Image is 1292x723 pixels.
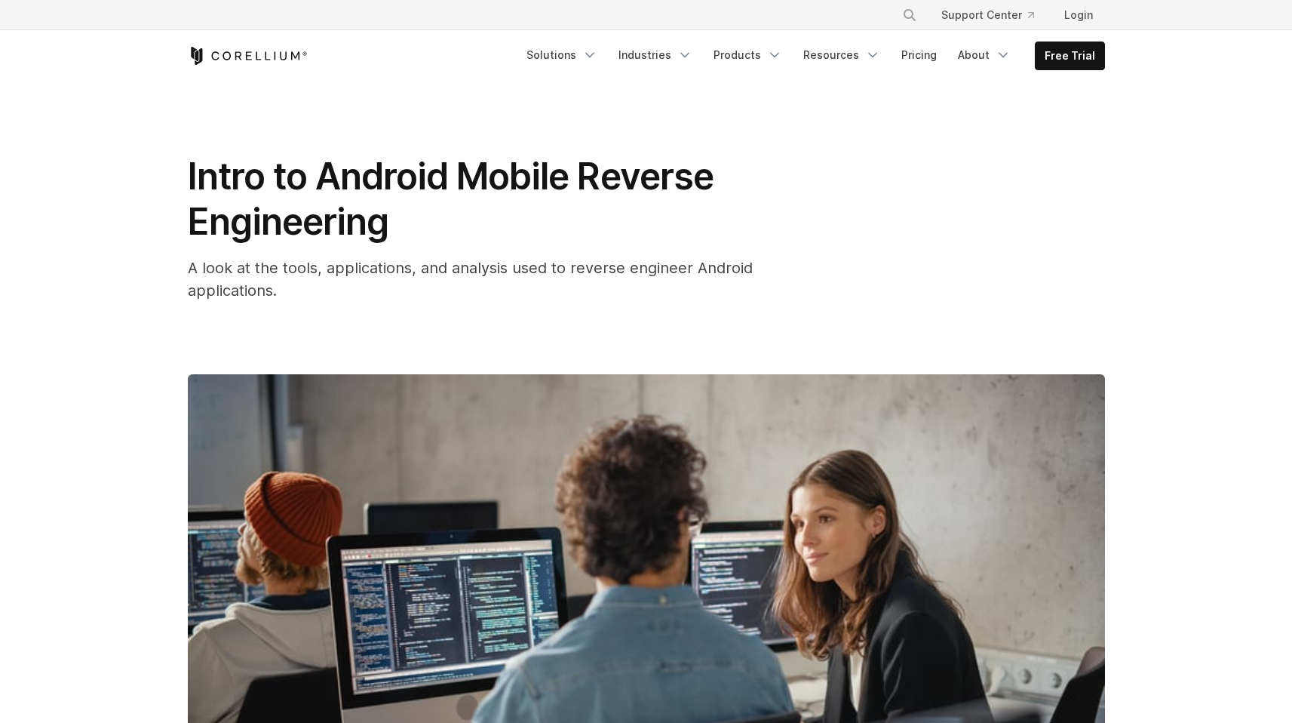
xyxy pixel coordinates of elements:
a: Pricing [892,42,946,69]
span: A look at the tools, applications, and analysis used to reverse engineer Android applications. [188,259,753,300]
a: Solutions [517,42,606,69]
span: Intro to Android Mobile Reverse Engineering [188,154,714,244]
div: Navigation Menu [884,2,1105,29]
a: Industries [609,42,701,69]
a: Resources [794,42,889,69]
a: Login [1052,2,1105,29]
a: Free Trial [1036,42,1104,69]
a: Corellium Home [188,47,308,65]
a: Support Center [929,2,1046,29]
a: About [949,42,1020,69]
a: Products [704,42,791,69]
div: Navigation Menu [517,42,1105,70]
button: Search [896,2,923,29]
